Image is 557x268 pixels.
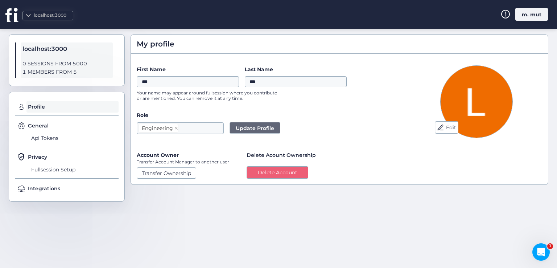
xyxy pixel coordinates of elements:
[32,12,68,19] div: localhost:3000
[22,60,111,68] span: 0 SESSIONS FROM 5000
[137,111,399,119] label: Role
[22,44,111,54] span: localhost:3000
[440,65,513,138] img: Avatar Picture
[28,122,49,130] span: General
[532,243,550,261] iframe: Intercom live chat
[26,101,119,113] span: Profile
[142,124,173,132] div: Engineering
[137,167,196,178] button: Transfer Ownership
[230,122,280,134] button: Update Profile
[435,121,458,134] button: Edit
[247,151,316,159] span: Delete Acount Ownership
[515,8,548,21] div: m. mut
[236,124,274,132] span: Update Profile
[245,65,347,73] label: Last Name
[137,152,179,158] label: Account Owner
[137,65,239,73] label: First Name
[137,38,174,50] span: My profile
[29,164,119,175] span: Fullsession Setup
[28,153,47,161] span: Privacy
[28,184,60,192] span: Integrations
[137,90,282,101] p: Your name may appear around fullsession where you contribute or are mentioned. You can remove it ...
[547,243,553,249] span: 1
[29,133,119,144] span: Api Tokens
[247,166,308,179] button: Delete Account
[22,68,111,76] span: 1 MEMBERS FROM 5
[137,159,229,165] p: Transfer Account Manager to another user
[139,124,178,133] nz-select-item: Engineering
